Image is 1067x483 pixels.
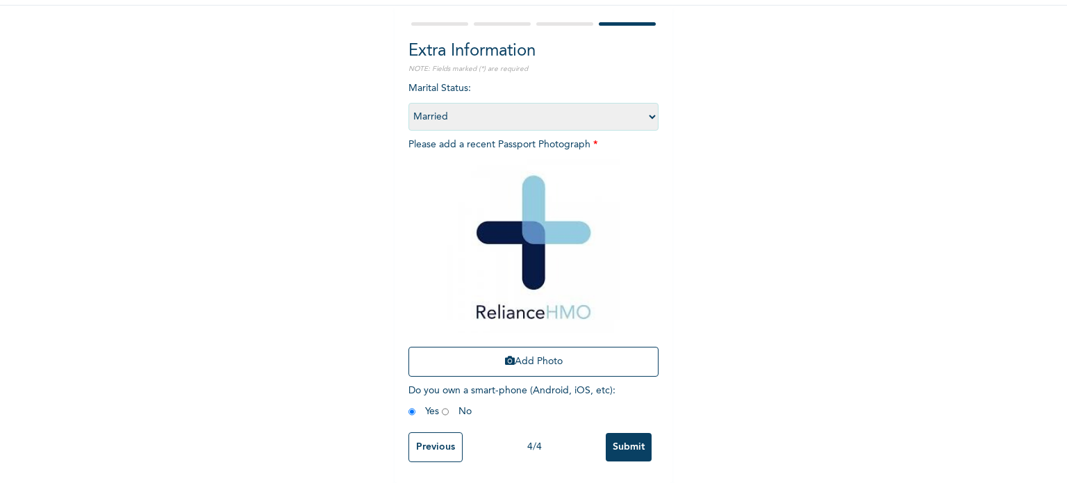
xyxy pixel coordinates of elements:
span: Marital Status : [408,83,659,122]
h2: Extra Information [408,39,659,64]
button: Add Photo [408,347,659,377]
input: Submit [606,433,652,461]
span: Do you own a smart-phone (Android, iOS, etc) : Yes No [408,386,615,416]
div: 4 / 4 [463,440,606,455]
span: Please add a recent Passport Photograph [408,140,659,384]
p: NOTE: Fields marked (*) are required [408,64,659,74]
input: Previous [408,432,463,462]
img: Crop [447,159,620,333]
